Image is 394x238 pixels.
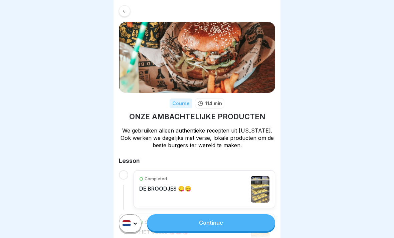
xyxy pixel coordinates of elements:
[123,221,131,227] img: nl.svg
[145,176,167,182] p: Completed
[205,100,222,107] p: 114 min
[129,112,265,122] h1: ONZE AMBACHTELIJKE PRODUCTEN
[119,157,275,165] h2: Lesson
[139,176,269,203] a: CompletedDE BROODJES 😋😋
[170,98,192,108] div: Course
[119,127,275,149] p: We gebruiken alleen authentieke recepten uit [US_STATE]. Ook werken we dagelijks met verse, lokal...
[251,176,269,203] img: owz3waxy3ivr6xpvlawdju30.png
[147,214,275,231] a: Continue
[139,185,191,192] p: DE BROODJES 😋😋
[119,22,275,93] img: b6xamxhvf3oim249scwp8rtl.png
